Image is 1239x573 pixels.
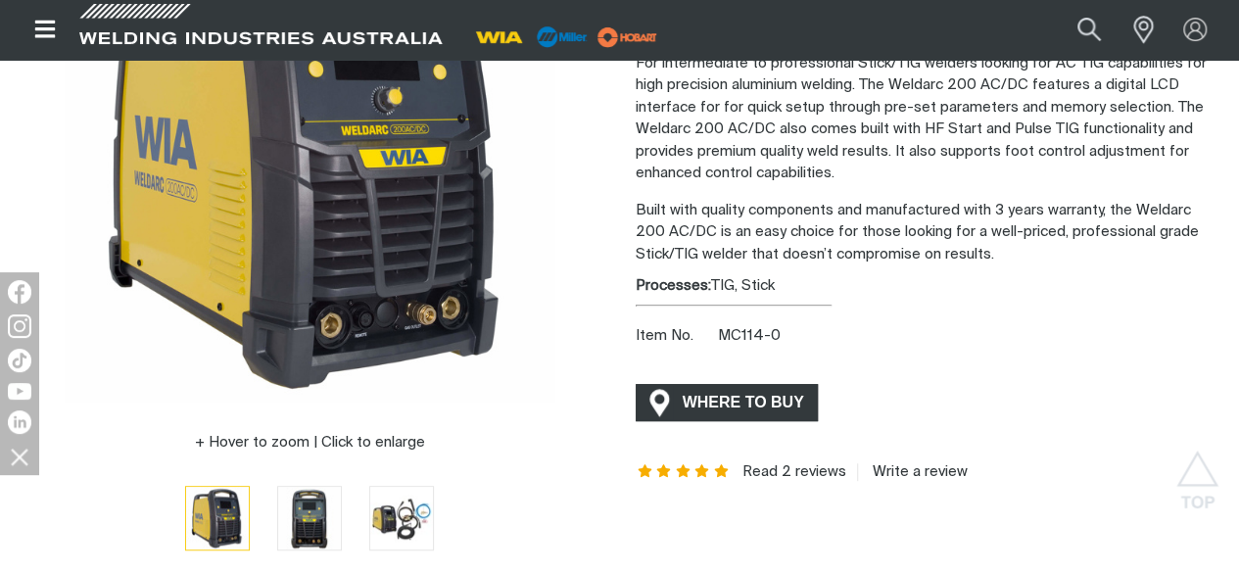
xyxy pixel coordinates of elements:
[592,29,663,44] a: miller
[185,486,250,550] button: Go to slide 1
[670,387,817,418] span: WHERE TO BUY
[636,278,711,293] strong: Processes:
[636,384,819,420] a: WHERE TO BUY
[8,410,31,434] img: LinkedIn
[636,465,732,479] span: Rating: 5
[278,487,341,549] img: Weldarc 200 AC/DC
[186,487,249,549] img: Weldarc 200 AC/DC
[3,440,36,473] img: hide socials
[8,349,31,372] img: TikTok
[8,383,31,400] img: YouTube
[8,314,31,338] img: Instagram
[1031,8,1122,52] input: Product name or item number...
[369,486,434,550] button: Go to slide 3
[636,325,715,348] span: Item No.
[636,200,1224,266] p: Built with quality components and manufactured with 3 years warranty, the Weldarc 200 AC/DC is an...
[636,275,1224,298] div: TIG, Stick
[741,463,845,481] a: Read 2 reviews
[277,486,342,550] button: Go to slide 2
[183,431,437,454] button: Hover to zoom | Click to enlarge
[1056,8,1122,52] button: Search products
[1175,451,1219,495] button: Scroll to top
[718,328,781,343] span: MC114-0
[8,280,31,304] img: Facebook
[592,23,663,52] img: miller
[370,487,433,549] img: Weldarc 200 AC/DC
[636,53,1224,185] p: For intermediate to professional Stick/TIG welders looking for AC TIG capabilities for high preci...
[857,463,968,481] a: Write a review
